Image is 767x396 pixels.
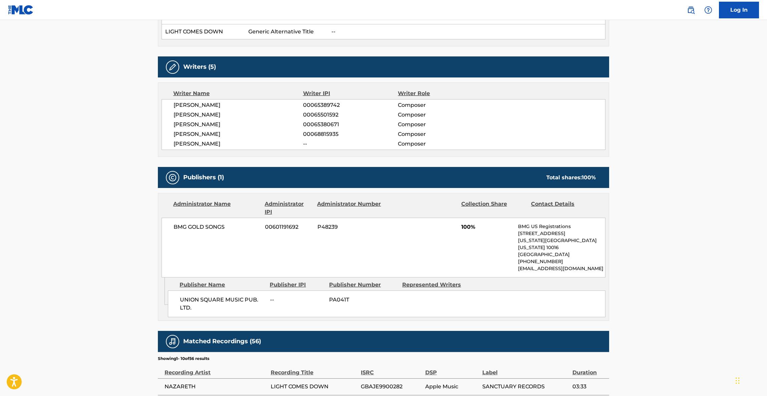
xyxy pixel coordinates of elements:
span: 00601191692 [265,223,312,231]
a: Public Search [684,3,698,17]
span: 03:33 [572,383,606,391]
span: Composer [398,101,484,109]
div: Help [702,3,715,17]
h5: Matched Recordings (56) [183,338,261,345]
span: [PERSON_NAME] [174,101,303,109]
p: Showing 1 - 10 of 56 results [158,356,209,362]
span: Composer [398,130,484,138]
span: 100% [461,223,513,231]
div: DSP [425,362,479,377]
span: [PERSON_NAME] [174,130,303,138]
div: Administrator IPI [265,200,312,216]
span: LIGHT COMES DOWN [271,383,357,391]
td: -- [328,24,605,39]
span: Composer [398,140,484,148]
span: 00068815935 [303,130,398,138]
p: [EMAIL_ADDRESS][DOMAIN_NAME] [518,265,605,272]
h5: Publishers (1) [183,174,224,181]
span: [PERSON_NAME] [174,121,303,129]
div: ISRC [361,362,422,377]
div: Writer Name [173,89,303,97]
span: SANCTUARY RECORDS [482,383,569,391]
div: Represented Writers [402,281,470,289]
div: Contact Details [531,200,596,216]
span: GBAJE9900282 [361,383,422,391]
div: Recording Title [271,362,357,377]
span: Apple Music [425,383,479,391]
iframe: Chat Widget [734,364,767,396]
td: LIGHT COMES DOWN [162,24,245,39]
div: Label [482,362,569,377]
img: Publishers [169,174,177,182]
span: PA041T [329,296,397,304]
img: Writers [169,63,177,71]
span: 00065501592 [303,111,398,119]
div: Duration [572,362,606,377]
span: [PERSON_NAME] [174,111,303,119]
span: BMG GOLD SONGS [174,223,260,231]
span: -- [270,296,324,304]
div: Publisher Number [329,281,397,289]
span: 00065380671 [303,121,398,129]
span: Composer [398,121,484,129]
p: [GEOGRAPHIC_DATA] [518,251,605,258]
div: Administrator Name [173,200,260,216]
div: Writer IPI [303,89,398,97]
div: Administrator Number [317,200,382,216]
img: Matched Recordings [169,338,177,346]
div: Publisher Name [180,281,265,289]
td: Generic Alternative Title [245,24,328,39]
span: P48239 [317,223,382,231]
div: Writer Role [398,89,484,97]
div: Recording Artist [165,362,267,377]
p: [PHONE_NUMBER] [518,258,605,265]
img: help [704,6,712,14]
div: Collection Share [461,200,526,216]
span: UNION SQUARE MUSIC PUB. LTD. [180,296,265,312]
p: [STREET_ADDRESS] [518,230,605,237]
div: Drag [736,371,740,391]
div: Total shares: [546,174,596,182]
span: 100 % [582,174,596,181]
img: MLC Logo [8,5,34,15]
p: BMG US Registrations [518,223,605,230]
a: Log In [719,2,759,18]
div: Publisher IPI [270,281,324,289]
p: [US_STATE][GEOGRAPHIC_DATA][US_STATE] 10016 [518,237,605,251]
span: [PERSON_NAME] [174,140,303,148]
h5: Writers (5) [183,63,216,71]
span: NAZARETH [165,383,267,391]
span: 00065389742 [303,101,398,109]
span: -- [303,140,398,148]
img: search [687,6,695,14]
span: Composer [398,111,484,119]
